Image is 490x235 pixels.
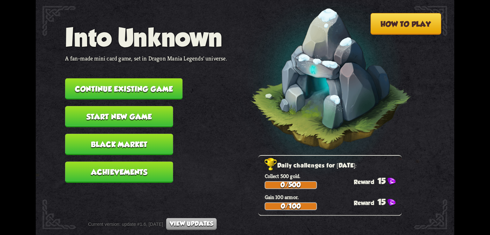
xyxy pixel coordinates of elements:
[65,23,227,51] h1: Into Unknown
[265,173,402,180] p: Collect 500 gold.
[370,13,441,35] button: How to play
[265,158,278,171] img: Golden_Trophy_Icon.png
[265,160,402,171] h2: Daily challenges for [DATE]:
[65,78,182,100] button: Continue existing game
[265,203,316,210] div: 0/100
[65,134,173,155] button: Black Market
[354,176,402,186] div: 15
[265,194,402,201] p: Gain 100 armor.
[65,54,227,62] p: A fan-made mini card game, set in Dragon Mania Legends' universe.
[354,197,402,207] div: 15
[265,182,316,189] div: 0/500
[65,161,173,183] button: Achievements
[88,218,217,230] div: Current version: update #1.6, [DATE]
[65,106,173,127] button: Start new game
[166,218,217,230] button: View updates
